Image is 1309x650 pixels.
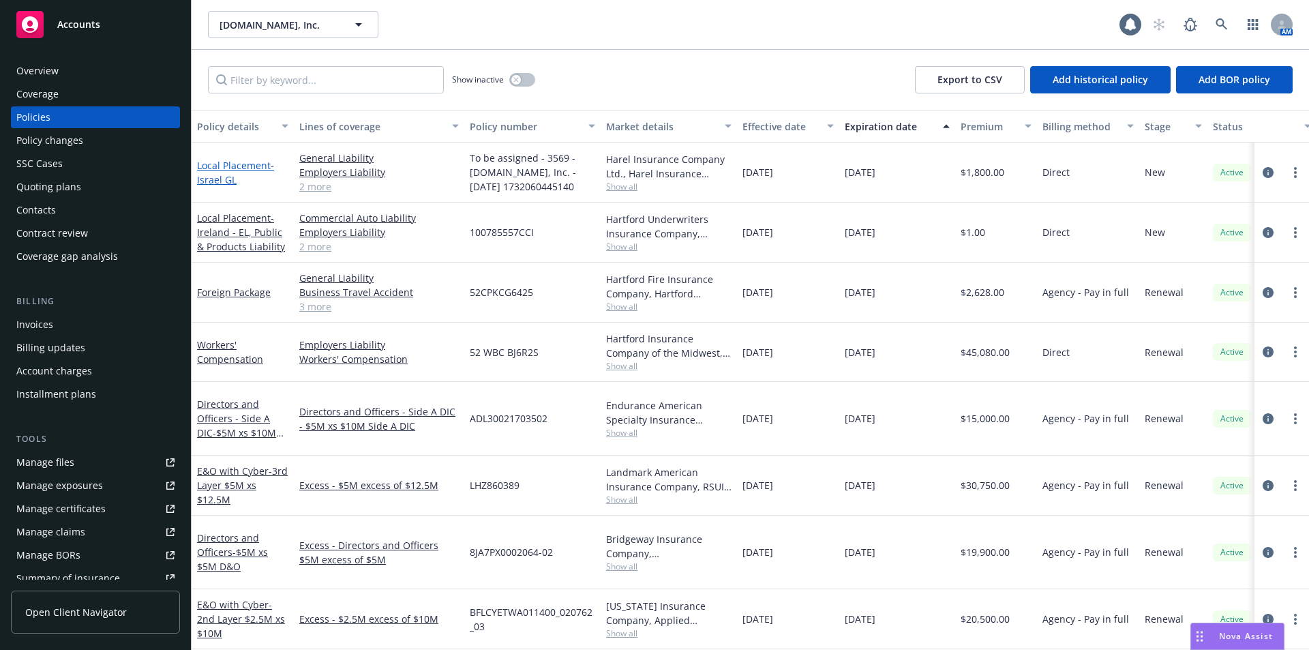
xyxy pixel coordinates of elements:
[606,427,732,439] span: Show all
[845,345,875,359] span: [DATE]
[16,360,92,382] div: Account charges
[961,225,985,239] span: $1.00
[470,285,533,299] span: 52CPKCG6425
[464,110,601,143] button: Policy number
[1287,411,1304,427] a: more
[606,181,732,192] span: Show all
[961,411,1010,426] span: $15,000.00
[1260,611,1276,627] a: circleInformation
[937,73,1002,86] span: Export to CSV
[16,106,50,128] div: Policies
[1260,164,1276,181] a: circleInformation
[606,532,732,561] div: Bridgeway Insurance Company, [GEOGRAPHIC_DATA] Re, Brown & Riding Insurance Services, Inc.
[606,301,732,312] span: Show all
[299,165,459,179] a: Employers Liability
[606,360,732,372] span: Show all
[197,426,284,454] span: - $5M xs $10M Side A DIC
[16,337,85,359] div: Billing updates
[299,225,459,239] a: Employers Liability
[1218,346,1246,358] span: Active
[1208,11,1235,38] a: Search
[192,110,294,143] button: Policy details
[915,66,1025,93] button: Export to CSV
[1145,11,1173,38] a: Start snowing
[1199,73,1270,86] span: Add BOR policy
[845,119,935,134] div: Expiration date
[606,212,732,241] div: Hartford Underwriters Insurance Company, Hartford Insurance Group
[299,179,459,194] a: 2 more
[16,383,96,405] div: Installment plans
[197,546,268,573] span: - $5M xs $5M D&O
[1260,344,1276,360] a: circleInformation
[1042,478,1129,492] span: Agency - Pay in full
[1287,344,1304,360] a: more
[1219,630,1273,642] span: Nova Assist
[470,345,539,359] span: 52 WBC BJ6R2S
[601,110,737,143] button: Market details
[16,83,59,105] div: Coverage
[299,119,444,134] div: Lines of coverage
[470,119,580,134] div: Policy number
[1037,110,1139,143] button: Billing method
[1053,73,1148,86] span: Add historical policy
[470,605,595,634] span: BFLCYETWA011400_020762_03
[1218,166,1246,179] span: Active
[1042,545,1129,559] span: Agency - Pay in full
[1145,478,1184,492] span: Renewal
[1213,119,1296,134] div: Status
[197,159,274,186] a: Local Placement
[11,153,180,175] a: SSC Cases
[197,211,285,253] a: Local Placement
[845,545,875,559] span: [DATE]
[1042,225,1070,239] span: Direct
[1176,66,1293,93] button: Add BOR policy
[16,544,80,566] div: Manage BORs
[1177,11,1204,38] a: Report a Bug
[299,239,459,254] a: 2 more
[299,299,459,314] a: 3 more
[961,478,1010,492] span: $30,750.00
[197,464,288,506] a: E&O with Cyber
[11,544,180,566] a: Manage BORs
[839,110,955,143] button: Expiration date
[299,478,459,492] a: Excess - $5M excess of $12.5M
[16,153,63,175] div: SSC Cases
[1218,286,1246,299] span: Active
[1239,11,1267,38] a: Switch app
[16,314,53,336] div: Invoices
[606,599,732,627] div: [US_STATE] Insurance Company, Applied Underwriters, Brown & Riding Insurance Services, Inc.
[197,531,268,573] a: Directors and Officers
[11,314,180,336] a: Invoices
[1190,623,1284,650] button: Nova Assist
[1260,224,1276,241] a: circleInformation
[845,411,875,426] span: [DATE]
[11,452,180,473] a: Manage files
[742,285,773,299] span: [DATE]
[742,119,819,134] div: Effective date
[208,66,444,93] input: Filter by keyword...
[742,165,773,179] span: [DATE]
[16,199,56,221] div: Contacts
[470,151,595,194] span: To be assigned - 3569 - [DOMAIN_NAME], Inc. - [DATE] 1732060445140
[1042,285,1129,299] span: Agency - Pay in full
[1287,611,1304,627] a: more
[1287,224,1304,241] a: more
[742,345,773,359] span: [DATE]
[299,404,459,433] a: Directors and Officers - Side A DIC - $5M xs $10M Side A DIC
[208,11,378,38] button: [DOMAIN_NAME], Inc.
[1287,284,1304,301] a: more
[1260,411,1276,427] a: circleInformation
[294,110,464,143] button: Lines of coverage
[11,432,180,446] div: Tools
[1287,544,1304,561] a: more
[955,110,1037,143] button: Premium
[11,567,180,589] a: Summary of insurance
[1218,613,1246,625] span: Active
[1260,544,1276,561] a: circleInformation
[606,465,732,494] div: Landmark American Insurance Company, RSUI Group, Brown & Riding Insurance Services, Inc.
[11,199,180,221] a: Contacts
[299,352,459,366] a: Workers' Compensation
[1042,612,1129,626] span: Agency - Pay in full
[845,612,875,626] span: [DATE]
[11,475,180,497] a: Manage exposures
